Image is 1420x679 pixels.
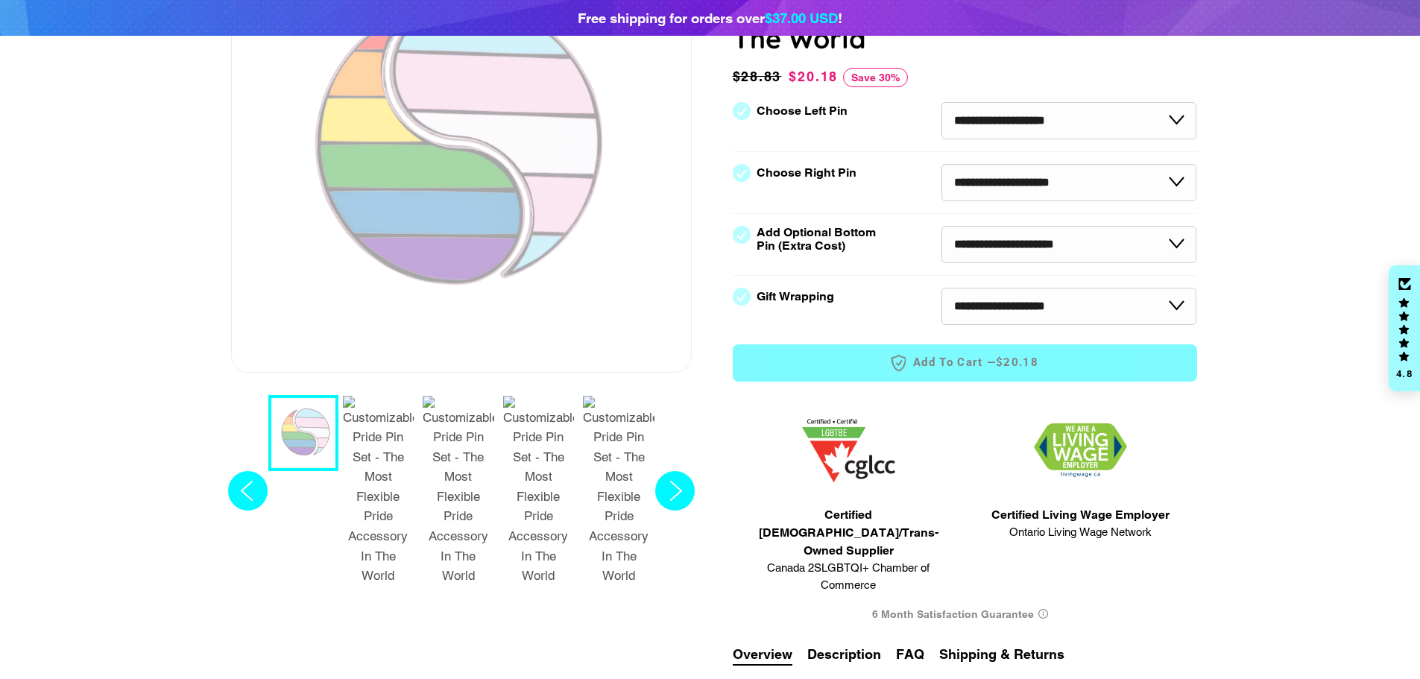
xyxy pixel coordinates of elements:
[939,644,1064,664] button: Shipping & Returns
[843,68,908,87] span: Save 30%
[733,601,1197,628] div: 6 Month Satisfaction Guarantee
[807,644,881,664] button: Description
[733,66,786,87] span: $28.83
[789,69,838,84] span: $20.18
[578,7,842,28] div: Free shipping for orders over !
[757,226,882,253] label: Add Optional Bottom Pin (Extra Cost)
[765,10,838,26] span: $37.00 USD
[1389,265,1420,392] div: Click to open Judge.me floating reviews tab
[1034,423,1127,478] img: 1706832627.png
[423,396,494,586] img: Customizable Pride Pin Set - The Most Flexible Pride Accessory In The World
[991,524,1170,541] span: Ontario Living Wage Network
[343,396,414,586] img: Customizable Pride Pin Set - The Most Flexible Pride Accessory In The World
[740,560,958,593] span: Canada 2SLGBTQI+ Chamber of Commerce
[740,506,958,560] span: Certified [DEMOGRAPHIC_DATA]/Trans-Owned Supplier
[733,644,792,666] button: Overview
[733,344,1197,382] button: Add to Cart —$20.18
[755,353,1175,373] span: Add to Cart —
[1395,369,1413,379] div: 4.8
[338,395,419,593] button: 2 / 7
[651,395,699,593] button: Next slide
[896,644,924,664] button: FAQ
[499,395,579,593] button: 4 / 7
[757,166,856,180] label: Choose Right Pin
[996,355,1038,370] span: $20.18
[991,506,1170,524] span: Certified Living Wage Employer
[503,396,575,586] img: Customizable Pride Pin Set - The Most Flexible Pride Accessory In The World
[757,104,848,118] label: Choose Left Pin
[418,395,499,593] button: 3 / 7
[583,396,654,586] img: Customizable Pride Pin Set - The Most Flexible Pride Accessory In The World
[224,395,272,593] button: Previous slide
[578,395,659,593] button: 5 / 7
[268,395,338,471] button: 1 / 7
[802,419,895,482] img: 1705457225.png
[757,290,834,303] label: Gift Wrapping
